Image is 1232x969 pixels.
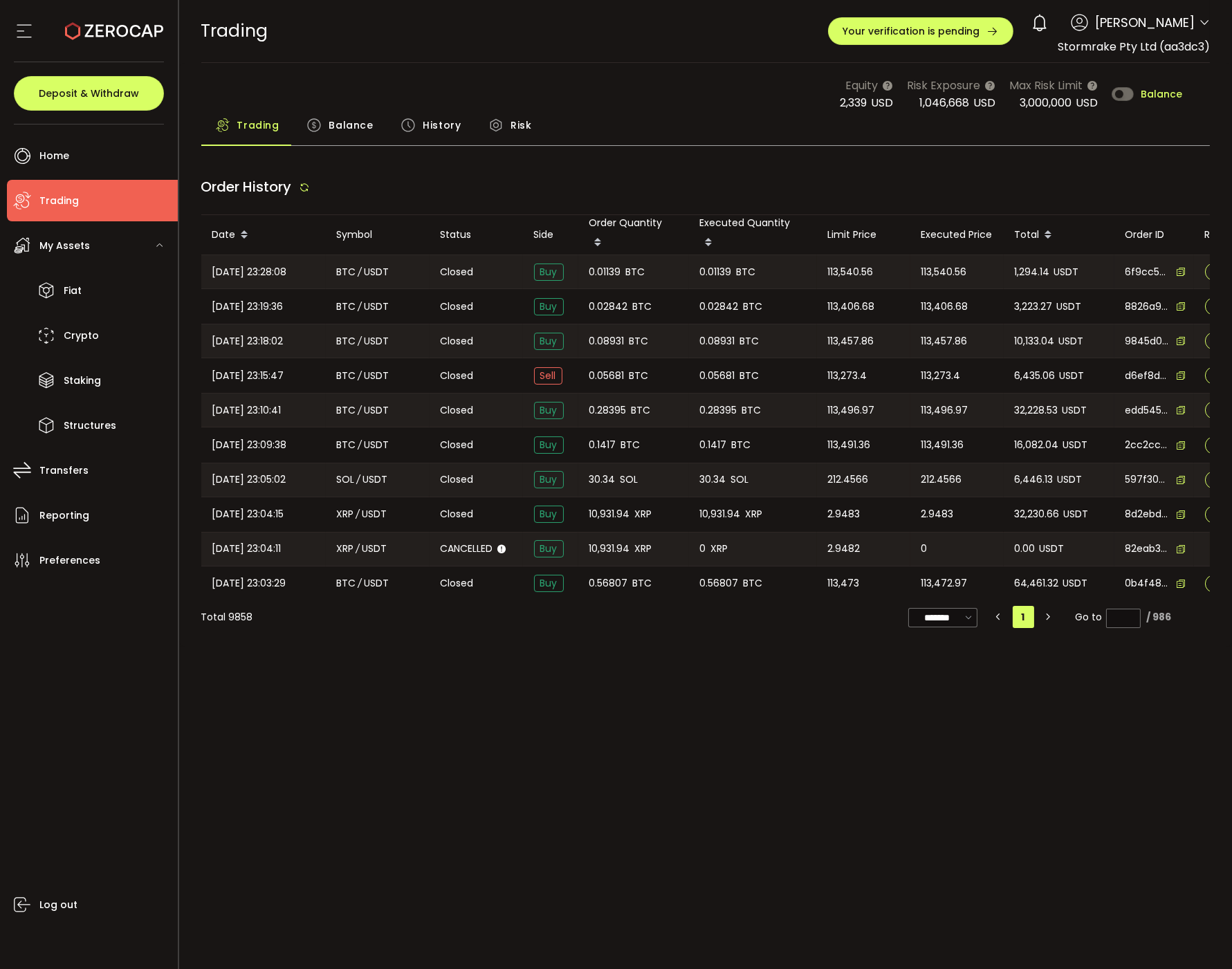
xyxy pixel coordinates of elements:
span: Your verification is pending [843,26,980,36]
span: [DATE] 23:04:11 [212,541,282,557]
span: Closed [441,576,474,591]
span: Closed [441,507,474,522]
span: Equity [845,77,878,94]
span: Buy [534,540,564,557]
span: Reporting [39,506,89,526]
span: 0.01139 [700,264,732,280]
span: [PERSON_NAME] [1095,13,1195,32]
span: BTC [629,368,648,384]
span: 30.34 [589,472,616,488]
span: 0 [700,541,706,557]
span: 6,435.06 [1015,368,1056,384]
span: BTC [743,575,762,591]
span: 6f9cc5a2-8d05-4510-8c8f-2811fc0782b2 [1125,265,1170,279]
span: BTC [337,368,356,384]
span: 32,228.53 [1015,403,1058,418]
span: USD [973,95,995,111]
div: Total 9858 [201,610,253,625]
span: Closed [441,334,474,349]
span: d6ef8df1-c1b1-4acc-90d7-6e1f2fa958f6 [1125,369,1170,383]
span: 0.02842 [589,299,628,315]
span: 113,406.68 [921,299,968,315]
em: / [358,264,362,280]
span: edd54528-84e0-4003-960c-0c51649f0075 [1125,403,1170,418]
span: 2,339 [840,95,867,111]
span: Home [39,146,69,166]
span: [DATE] 23:09:38 [212,437,287,453]
span: 113,472.97 [921,575,968,591]
div: Limit Price [817,227,910,243]
em: / [356,506,360,522]
span: Closed [441,472,474,487]
span: 113,457.86 [921,333,968,349]
span: BTC [742,403,761,418]
span: BTC [731,437,751,453]
em: / [358,437,362,453]
span: XRP [745,506,762,522]
span: 2.9483 [921,506,954,522]
span: USDT [1058,472,1083,488]
span: History [423,111,461,139]
span: 2cc2cc9f-a195-4872-8cfa-0c646bcc69cb [1125,438,1170,452]
span: XRP [337,506,354,522]
span: 0.05681 [589,368,625,384]
span: BTC [337,333,356,349]
span: SOL [620,472,638,488]
span: USDT [1063,437,1088,453]
span: 113,540.56 [921,264,967,280]
span: 3,000,000 [1020,95,1072,111]
span: Closed [441,369,474,383]
span: USDT [365,575,389,591]
span: BTC [337,437,356,453]
span: 113,473 [828,575,860,591]
span: 212.4566 [828,472,869,488]
em: / [356,541,360,557]
span: Closed [441,403,474,418]
span: 113,273.4 [828,368,867,384]
span: Closed [441,265,474,279]
span: USDT [1054,264,1079,280]
span: USD [1076,95,1098,111]
span: Trading [201,19,268,43]
span: USDT [1063,575,1088,591]
span: Buy [534,264,564,281]
iframe: Chat Widget [1163,903,1232,969]
span: Trading [39,191,79,211]
span: 9845d088-7ece-4e6a-8b5b-57070dfc7cad [1125,334,1170,349]
div: Order Quantity [578,215,689,255]
span: BTC [739,333,759,349]
span: 113,491.36 [921,437,964,453]
span: 597f304d-5422-4328-9913-a25f4c4944df [1125,472,1170,487]
span: 82eab338-6d63-4bff-959e-68f70436b97a [1125,542,1170,556]
span: BTC [337,575,356,591]
span: Go to [1075,607,1141,627]
span: [DATE] 23:04:15 [212,506,284,522]
span: BTC [743,299,762,315]
span: 30.34 [700,472,726,488]
span: Deposit & Withdraw [39,89,139,98]
span: [DATE] 23:03:29 [212,575,286,591]
span: 0.05681 [700,368,735,384]
span: Buy [534,506,564,523]
span: Balance [329,111,373,139]
span: 10,931.94 [589,541,630,557]
span: Trading [237,111,279,139]
span: Buy [534,575,564,592]
em: / [358,368,362,384]
span: 8d2ebd53-679e-492c-ab1a-6dc30bfb7926 [1125,507,1170,522]
span: Closed [441,299,474,314]
span: USDT [365,299,389,315]
span: 0b4f4873-e938-42b3-bf9e-f4e5265341f3 [1125,576,1170,591]
div: Side [523,227,578,243]
span: Risk [511,111,531,139]
span: Staking [64,371,101,391]
span: Structures [64,416,116,436]
span: USDT [363,472,388,488]
span: USDT [365,437,389,453]
span: BTC [337,264,356,280]
span: 0.02842 [700,299,739,315]
span: Risk Exposure [907,77,980,94]
span: Closed [441,438,474,452]
span: USDT [1060,368,1085,384]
